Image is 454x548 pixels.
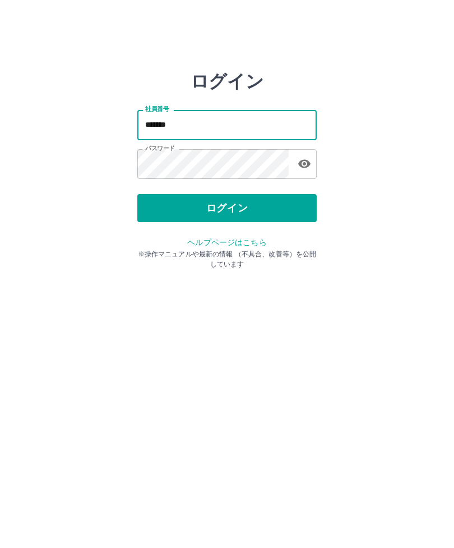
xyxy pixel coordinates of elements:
p: ※操作マニュアルや最新の情報 （不具合、改善等）を公開しています [137,249,317,269]
label: 社員番号 [145,105,169,113]
a: ヘルプページはこちら [187,238,266,247]
button: ログイン [137,194,317,222]
label: パスワード [145,144,175,153]
h2: ログイン [191,71,264,92]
